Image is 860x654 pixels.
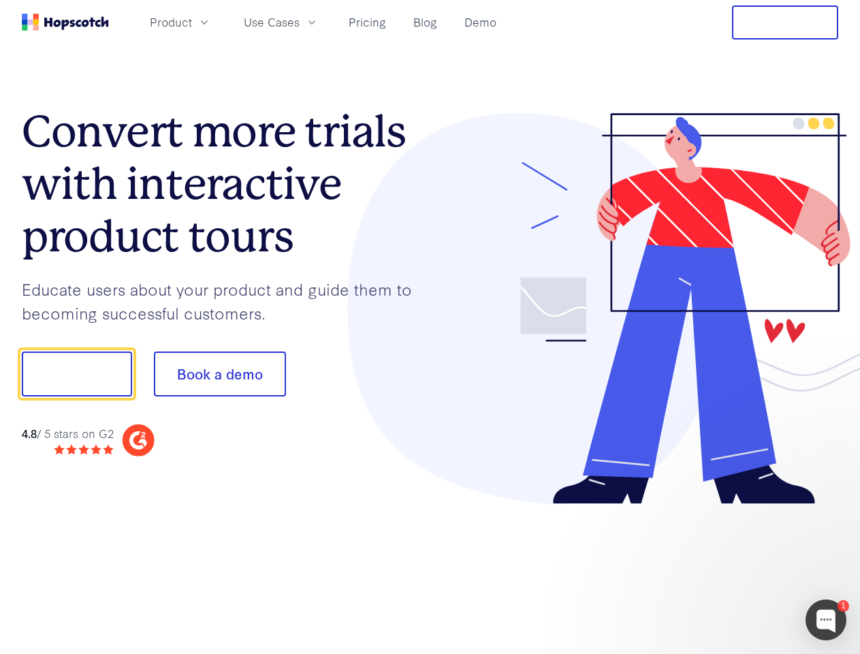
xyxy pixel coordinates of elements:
p: Educate users about your product and guide them to becoming successful customers. [22,277,430,324]
button: Book a demo [154,352,286,396]
a: Home [22,14,109,31]
span: Use Cases [244,14,300,31]
button: Show me! [22,352,132,396]
a: Pricing [343,11,392,33]
button: Product [142,11,219,33]
strong: 4.8 [22,425,37,441]
a: Blog [408,11,443,33]
div: 1 [838,600,849,612]
span: Product [150,14,192,31]
button: Free Trial [732,5,838,40]
h1: Convert more trials with interactive product tours [22,106,430,262]
div: / 5 stars on G2 [22,425,114,442]
a: Demo [459,11,502,33]
button: Use Cases [236,11,327,33]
